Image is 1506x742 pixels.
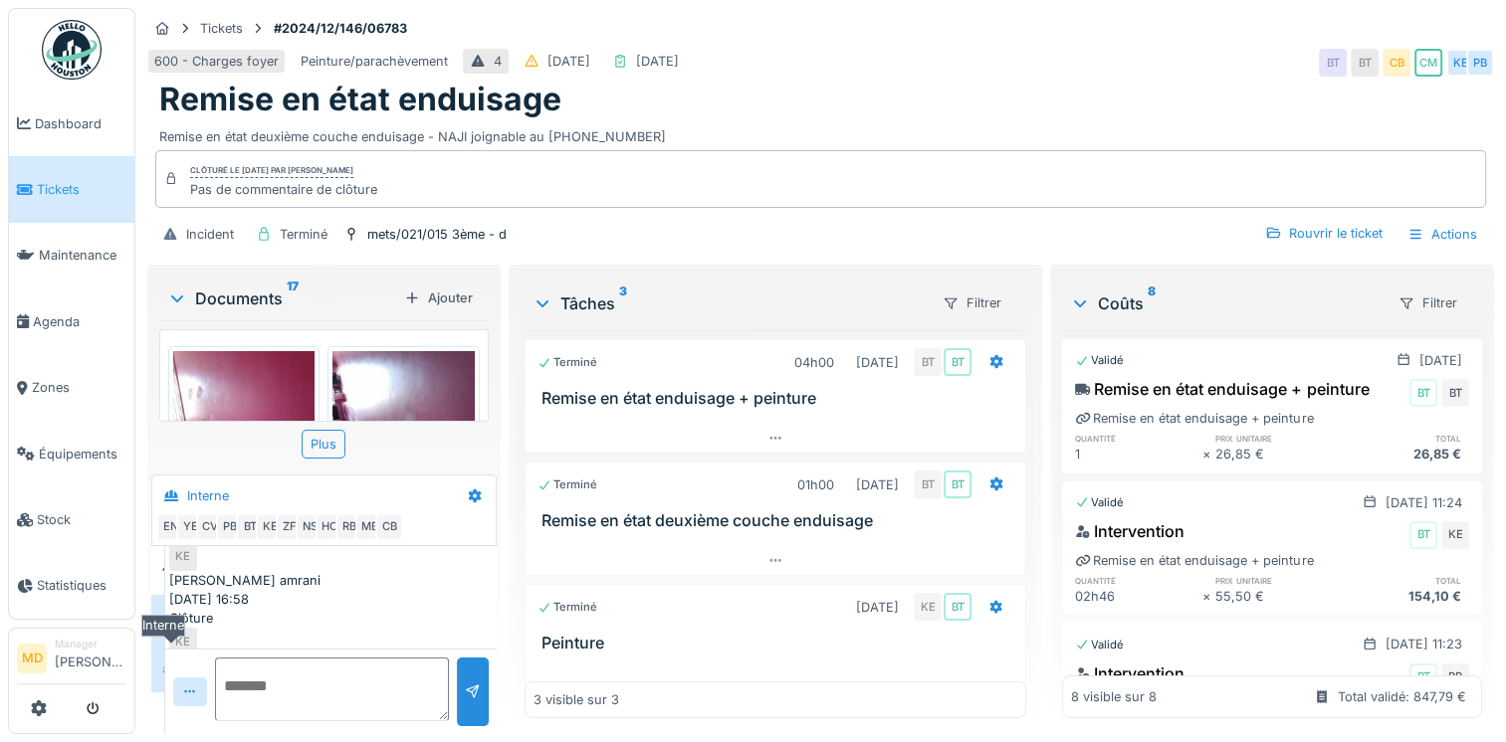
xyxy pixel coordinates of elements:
div: KE [914,593,942,621]
h3: Remise en état enduisage + peinture [541,389,1017,408]
span: Dashboard [35,114,126,133]
a: Statistiques [9,553,134,619]
div: 01h00 [797,475,834,494]
div: Tâches [533,291,926,315]
a: MD Manager[PERSON_NAME] [17,637,126,684]
sup: 17 [287,286,299,310]
div: CM [1414,49,1442,77]
strong: #2024/12/146/06783 [266,19,415,38]
h6: total [1342,574,1469,587]
span: Zones [32,378,126,397]
div: Clôture [169,609,493,628]
div: 154,10 € [1342,587,1469,606]
h1: Remise en état enduisage [159,81,561,118]
h6: total [1342,432,1469,445]
div: PB [1441,663,1469,691]
div: KE [1446,49,1474,77]
img: Badge_color-CXgf-gQk.svg [42,20,102,80]
div: Terminé [280,225,327,244]
div: BT [944,348,971,376]
div: Validé [1075,352,1124,369]
div: BT [1441,379,1469,407]
h6: quantité [1075,574,1202,587]
div: BT [1409,521,1437,549]
div: 4 [494,52,502,71]
div: [DATE] [856,598,899,617]
span: Équipements [39,445,126,464]
div: KE [169,543,197,571]
div: Manager [55,637,126,651]
div: Documents [167,286,396,310]
div: Rouvrir le ticket [1257,220,1391,247]
h3: Remise en état deuxième couche enduisage [541,511,1017,530]
div: Intervention [1075,661,1184,685]
div: MB [355,513,383,541]
a: Dashboard [9,91,134,156]
img: pwvm2w7uk48bnvrbg69jpzsqwkax [173,351,315,540]
h3: Peinture [541,634,1017,652]
div: [DATE] [1419,351,1462,370]
div: HC [316,513,343,541]
div: RB [335,513,363,541]
div: Pas de commentaire de clôture [190,180,377,199]
div: Filtrer [934,288,1010,317]
div: Remise en état enduisage + peinture [1075,377,1369,401]
div: Ajouter [396,284,481,311]
span: Maintenance [39,246,126,265]
div: 3 visible sur 3 [534,690,619,709]
sup: 3 [619,291,627,315]
span: Agenda [33,312,126,331]
div: BT [944,593,971,621]
div: Validé [1075,637,1124,653]
div: Validé [1075,494,1124,511]
div: Coûts [1070,291,1382,315]
div: BT [914,470,942,498]
div: Peinture/parachèvement [301,52,448,71]
h6: prix unitaire [1215,574,1343,587]
div: BT [1409,379,1437,407]
div: 04h00 [794,353,834,372]
div: CB [1383,49,1410,77]
div: [DATE] [856,353,899,372]
div: mets/021/015 3ème - d [367,225,507,244]
div: [DATE] [547,52,590,71]
a: Équipements [9,421,134,486]
div: CB [375,513,403,541]
span: Stock [37,510,126,529]
sup: 8 [1148,291,1156,315]
div: [DATE] [636,52,679,71]
div: YE [176,513,204,541]
span: Tickets [37,180,126,199]
div: [DATE] 16:58 [169,590,493,609]
div: KE [256,513,284,541]
h6: prix unitaire [1215,432,1343,445]
div: 02h46 [1075,587,1202,606]
a: Stock [9,486,134,552]
div: Terminé [538,354,597,371]
li: MD [17,644,47,673]
div: Tickets [200,19,243,38]
div: Interne [187,486,229,505]
div: Incident [186,225,234,244]
div: Terminé [538,599,597,616]
div: 600 - Charges foyer [154,52,279,71]
a: Zones [9,355,134,421]
div: 55,50 € [1215,587,1343,606]
div: PB [1466,49,1494,77]
div: ZF [276,513,304,541]
div: Total validé: 847,79 € [1338,687,1466,706]
img: s32oy5b2aumquwtwlcym6vl31ymf [332,351,474,540]
div: [PERSON_NAME] amrani [169,571,493,590]
div: Terminé [538,476,597,493]
h6: quantité [1075,432,1202,445]
div: NS [296,513,323,541]
div: Interne [141,615,185,636]
div: CV [196,513,224,541]
a: Tickets [9,156,134,222]
div: × [1202,587,1215,606]
div: BT [1409,663,1437,691]
div: EN [156,513,184,541]
div: Remise en état enduisage + peinture [1075,409,1313,428]
div: BT [1319,49,1347,77]
div: BT [236,513,264,541]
